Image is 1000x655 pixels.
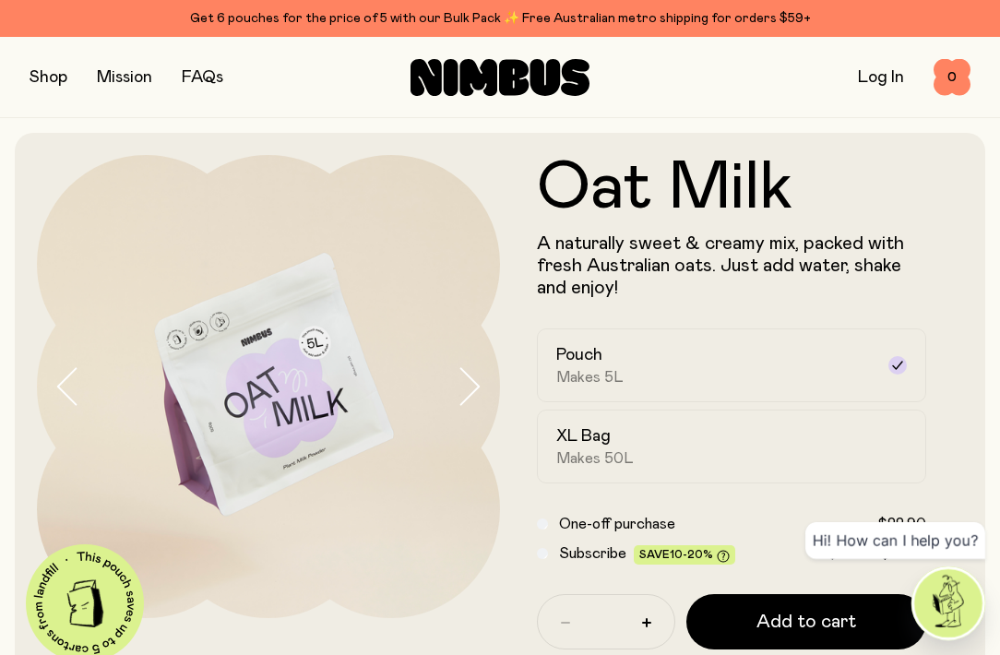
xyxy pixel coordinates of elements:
[97,69,152,86] a: Mission
[556,368,624,387] span: Makes 5L
[556,344,602,366] h2: Pouch
[556,425,611,447] h2: XL Bag
[30,7,970,30] div: Get 6 pouches for the price of 5 with our Bulk Pack ✨ Free Australian metro shipping for orders $59+
[559,546,626,561] span: Subscribe
[556,449,634,468] span: Makes 50L
[877,517,926,531] span: $22.90
[686,594,926,649] button: Add to cart
[756,609,856,635] span: Add to cart
[639,549,730,563] span: Save
[934,59,970,96] button: 0
[858,69,904,86] a: Log In
[670,549,713,560] span: 10-20%
[182,69,223,86] a: FAQs
[537,155,926,221] h1: Oat Milk
[914,569,982,637] img: agent
[805,522,985,559] div: Hi! How can I help you?
[559,517,675,531] span: One-off purchase
[537,232,926,299] p: A naturally sweet & creamy mix, packed with fresh Australian oats. Just add water, shake and enjoy!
